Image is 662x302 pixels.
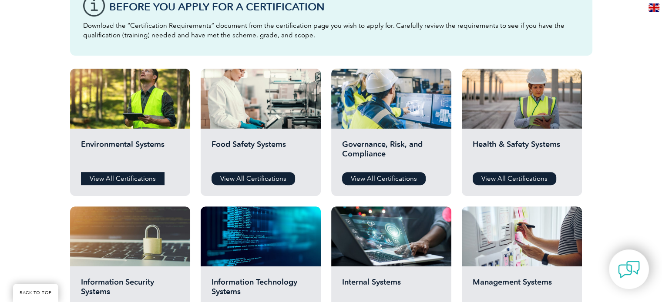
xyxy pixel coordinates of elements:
[81,172,165,185] a: View All Certifications
[649,3,659,12] img: en
[81,139,179,166] h2: Environmental Systems
[109,1,579,12] h3: Before You Apply For a Certification
[13,284,58,302] a: BACK TO TOP
[342,172,426,185] a: View All Certifications
[473,139,571,166] h2: Health & Safety Systems
[473,172,556,185] a: View All Certifications
[342,139,440,166] h2: Governance, Risk, and Compliance
[212,172,295,185] a: View All Certifications
[83,21,579,40] p: Download the “Certification Requirements” document from the certification page you wish to apply ...
[618,259,640,280] img: contact-chat.png
[212,139,310,166] h2: Food Safety Systems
